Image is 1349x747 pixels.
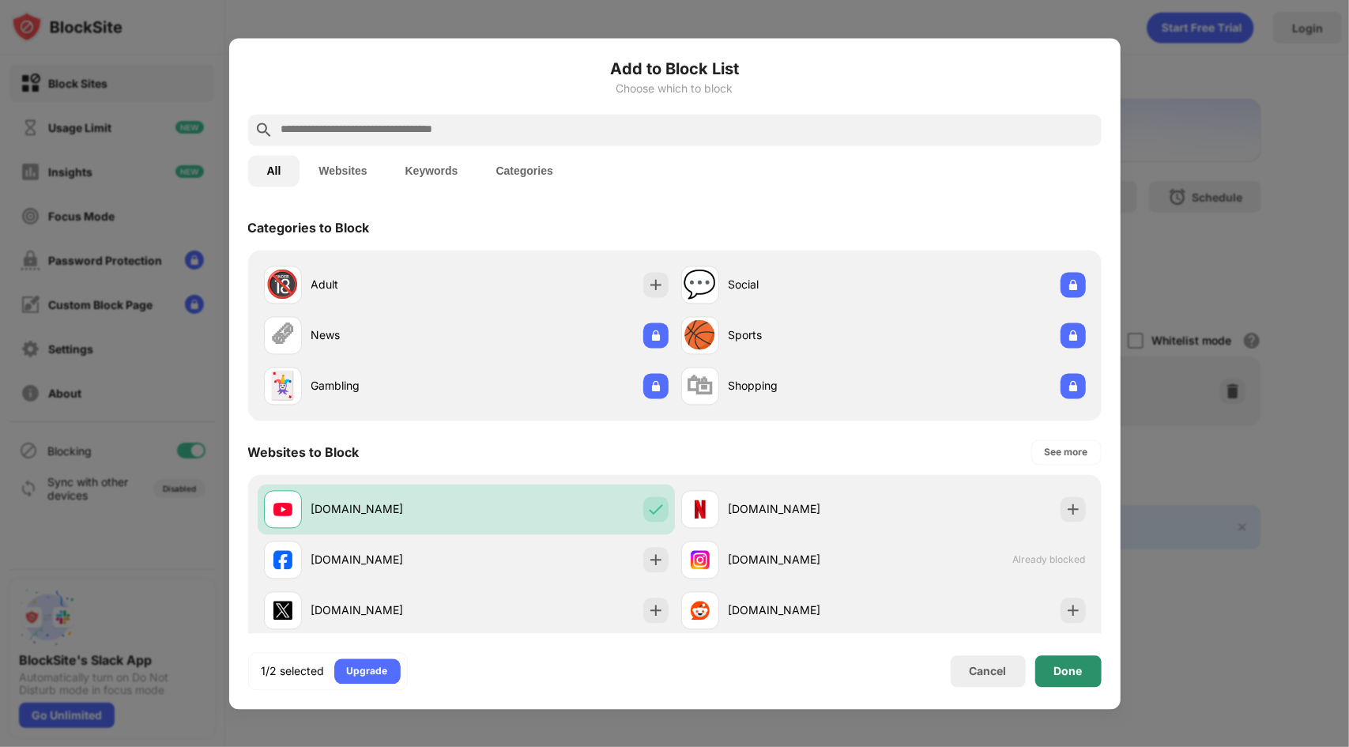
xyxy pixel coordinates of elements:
[729,327,884,344] div: Sports
[729,277,884,293] div: Social
[262,663,325,679] div: 1/2 selected
[687,370,714,402] div: 🛍
[1013,554,1086,566] span: Already blocked
[1045,444,1088,460] div: See more
[691,550,710,569] img: favicons
[311,327,466,344] div: News
[273,601,292,620] img: favicons
[1054,665,1083,677] div: Done
[273,500,292,519] img: favicons
[311,552,466,568] div: [DOMAIN_NAME]
[729,552,884,568] div: [DOMAIN_NAME]
[729,602,884,619] div: [DOMAIN_NAME]
[266,269,300,301] div: 🔞
[684,319,717,352] div: 🏀
[300,155,386,187] button: Websites
[477,155,572,187] button: Categories
[273,550,292,569] img: favicons
[248,57,1102,81] h6: Add to Block List
[311,378,466,394] div: Gambling
[248,444,360,460] div: Websites to Block
[684,269,717,301] div: 💬
[729,501,884,518] div: [DOMAIN_NAME]
[266,370,300,402] div: 🃏
[248,82,1102,95] div: Choose which to block
[269,319,296,352] div: 🗞
[347,663,388,679] div: Upgrade
[254,120,273,139] img: search.svg
[691,601,710,620] img: favicons
[729,378,884,394] div: Shopping
[970,665,1007,678] div: Cancel
[386,155,477,187] button: Keywords
[311,277,466,293] div: Adult
[248,220,370,236] div: Categories to Block
[248,155,300,187] button: All
[311,501,466,518] div: [DOMAIN_NAME]
[691,500,710,519] img: favicons
[311,602,466,619] div: [DOMAIN_NAME]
